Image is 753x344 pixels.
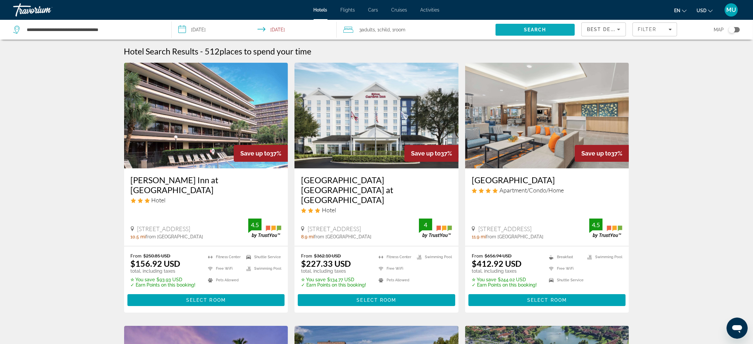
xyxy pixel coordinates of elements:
span: 3 [359,25,375,34]
span: Map [714,25,724,34]
span: from [GEOGRAPHIC_DATA] [314,234,371,239]
span: Save up to [581,150,611,157]
span: Select Room [357,297,396,303]
span: [STREET_ADDRESS] [137,225,190,232]
p: $134.77 USD [301,277,366,282]
li: Pets Allowed [375,276,414,284]
span: Select Room [186,297,226,303]
a: Activities [421,7,440,13]
button: Change currency [697,6,713,15]
li: Fitness Center [205,253,243,261]
button: Filters [633,22,677,36]
span: Room [394,27,405,32]
span: , 1 [375,25,390,34]
span: Hotel [152,196,166,204]
span: 10.5 mi [131,234,146,239]
h2: 512 [205,46,312,56]
span: 8.9 mi [301,234,314,239]
a: Select Room [468,296,626,303]
div: 3 star Hotel [131,196,282,204]
div: 37% [234,145,288,162]
img: Hilton Garden Inn Orlando at SeaWorld [294,63,459,168]
div: 37% [404,145,459,162]
img: Rosen Inn at Pointe Orlando [124,63,288,168]
span: From [472,253,483,258]
span: [STREET_ADDRESS] [478,225,531,232]
button: Toggle map [724,27,740,33]
button: Select check in and out date [172,20,337,40]
input: Search hotel destination [26,25,161,35]
a: Hotels [314,7,327,13]
a: [GEOGRAPHIC_DATA] [472,175,623,185]
ins: $227.33 USD [301,258,351,268]
span: - [200,46,203,56]
span: Save up to [411,150,441,157]
li: Shuttle Service [546,276,584,284]
li: Free WiFi [375,264,414,273]
a: Flights [341,7,355,13]
a: Select Room [298,296,455,303]
mat-select: Sort by [587,25,620,33]
p: total, including taxes [131,268,196,274]
span: Adults [361,27,375,32]
a: [PERSON_NAME] Inn at [GEOGRAPHIC_DATA] [131,175,282,195]
span: , 1 [390,25,405,34]
p: $244.02 USD [472,277,537,282]
iframe: Button to launch messaging window [727,318,748,339]
button: Travelers: 3 adults, 1 child [337,20,495,40]
del: $250.85 USD [144,253,171,258]
p: total, including taxes [472,268,537,274]
p: ✓ Earn Points on this booking! [131,282,196,288]
span: ✮ You save [301,277,325,282]
span: MU [726,7,736,13]
div: 37% [575,145,629,162]
li: Pets Allowed [205,276,243,284]
del: $656.94 USD [485,253,512,258]
img: Hyatt House Orlando International Drive [465,63,629,168]
span: Hotel [322,206,336,214]
a: Travorium [13,1,79,18]
li: Swimming Pool [243,264,281,273]
li: Shuttle Service [243,253,281,261]
span: ✮ You save [472,277,496,282]
p: $93.93 USD [131,277,196,282]
span: Filter [638,27,657,32]
span: en [674,8,680,13]
img: TrustYou guest rating badge [419,219,452,238]
a: Cars [368,7,378,13]
li: Swimming Pool [584,253,622,261]
button: Select Room [127,294,285,306]
span: From [131,253,142,258]
div: 4 [419,221,432,229]
div: 3 star Hotel [301,206,452,214]
span: Save up to [240,150,270,157]
span: USD [697,8,706,13]
span: Best Deals [587,27,621,32]
span: From [301,253,312,258]
del: $362.10 USD [314,253,341,258]
a: Select Room [127,296,285,303]
button: User Menu [723,3,740,17]
ins: $156.92 USD [131,258,181,268]
li: Fitness Center [375,253,414,261]
a: Cruises [392,7,407,13]
span: Apartment/Condo/Home [499,187,564,194]
div: 4.5 [248,221,261,229]
h1: Hotel Search Results [124,46,199,56]
a: [GEOGRAPHIC_DATA] [GEOGRAPHIC_DATA] at [GEOGRAPHIC_DATA] [301,175,452,205]
div: 4.5 [589,221,602,229]
span: ✮ You save [131,277,155,282]
span: Child [379,27,390,32]
li: Swimming Pool [414,253,452,261]
div: 4 star Apartment [472,187,623,194]
img: TrustYou guest rating badge [248,219,281,238]
span: Search [524,27,546,32]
